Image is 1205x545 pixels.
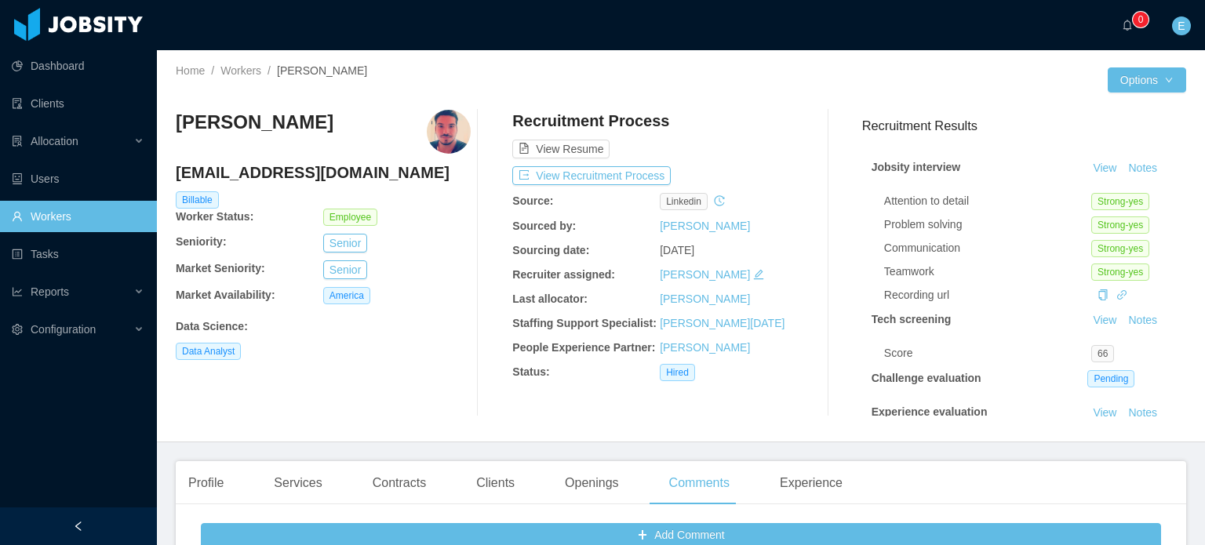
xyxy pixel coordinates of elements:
[176,343,241,360] span: Data Analyst
[31,135,78,147] span: Allocation
[12,201,144,232] a: icon: userWorkers
[512,143,610,155] a: icon: file-textView Resume
[176,110,333,135] h3: [PERSON_NAME]
[211,64,214,77] span: /
[767,461,855,505] div: Experience
[220,64,261,77] a: Workers
[360,461,439,505] div: Contracts
[1122,311,1163,330] button: Notes
[176,461,236,505] div: Profile
[884,193,1091,209] div: Attention to detail
[12,238,144,270] a: icon: profileTasks
[872,372,981,384] strong: Challenge evaluation
[1098,289,1109,300] i: icon: copy
[1116,289,1127,301] a: icon: link
[12,324,23,335] i: icon: setting
[884,216,1091,233] div: Problem solving
[872,405,988,418] strong: Experience evaluation
[660,244,694,256] span: [DATE]
[1091,216,1149,234] span: Strong-yes
[1087,314,1122,326] a: View
[1091,193,1149,210] span: Strong-yes
[323,209,377,226] span: Employee
[512,166,671,185] button: icon: exportView Recruitment Process
[660,341,750,354] a: [PERSON_NAME]
[512,317,657,329] b: Staffing Support Specialist:
[1091,240,1149,257] span: Strong-yes
[12,136,23,147] i: icon: solution
[1091,345,1114,362] span: 66
[512,194,553,207] b: Source:
[31,285,69,298] span: Reports
[552,461,632,505] div: Openings
[660,292,750,305] a: [PERSON_NAME]
[660,268,750,281] a: [PERSON_NAME]
[323,234,367,253] button: Senior
[660,317,785,329] a: [PERSON_NAME][DATE]
[512,220,576,232] b: Sourced by:
[1178,16,1185,35] span: E
[512,341,655,354] b: People Experience Partner:
[660,220,750,232] a: [PERSON_NAME]
[512,140,610,158] button: icon: file-textView Resume
[1122,404,1163,423] button: Notes
[176,162,471,183] h4: [EMAIL_ADDRESS][DOMAIN_NAME]
[31,323,96,336] span: Configuration
[753,269,764,280] i: icon: edit
[1087,162,1122,174] a: View
[176,320,248,332] b: Data Science :
[660,193,708,210] span: linkedin
[512,169,671,182] a: icon: exportView Recruitment Process
[1122,20,1133,31] i: icon: bell
[512,244,589,256] b: Sourcing date:
[176,262,265,274] b: Market Seniority:
[176,191,219,209] span: Billable
[323,287,370,304] span: America
[657,461,742,505] div: Comments
[884,287,1091,303] div: Recording url
[884,263,1091,280] div: Teamwork
[862,116,1186,136] h3: Recruitment Results
[176,210,253,223] b: Worker Status:
[176,235,227,248] b: Seniority:
[464,461,527,505] div: Clients
[872,161,961,173] strong: Jobsity interview
[660,364,695,381] span: Hired
[884,345,1091,362] div: Score
[261,461,334,505] div: Services
[268,64,271,77] span: /
[1087,370,1134,387] span: Pending
[512,365,549,378] b: Status:
[872,313,952,325] strong: Tech screening
[1116,289,1127,300] i: icon: link
[277,64,367,77] span: [PERSON_NAME]
[512,292,588,305] b: Last allocator:
[714,195,725,206] i: icon: history
[12,163,144,194] a: icon: robotUsers
[512,268,615,281] b: Recruiter assigned:
[12,50,144,82] a: icon: pie-chartDashboard
[176,64,205,77] a: Home
[1087,406,1122,419] a: View
[12,88,144,119] a: icon: auditClients
[1133,12,1149,27] sup: 0
[1108,67,1186,93] button: Optionsicon: down
[176,289,275,301] b: Market Availability:
[1122,159,1163,178] button: Notes
[427,110,471,154] img: 4754e7e9-4bb0-4970-a290-bfde705b7402_67ed79e551e8b-400w.png
[884,240,1091,256] div: Communication
[12,286,23,297] i: icon: line-chart
[1091,263,1149,281] span: Strong-yes
[1098,287,1109,303] div: Copy
[323,260,367,279] button: Senior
